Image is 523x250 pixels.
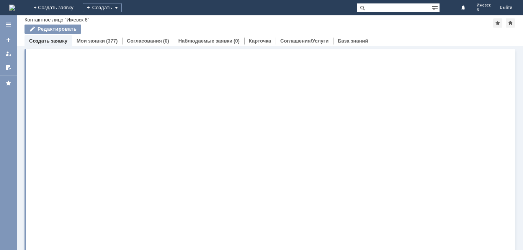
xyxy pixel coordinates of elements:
span: Ижевск [477,3,491,8]
div: (0) [163,38,169,44]
span: 6 [477,8,491,12]
a: Создать заявку [2,34,15,46]
div: Сделать домашней страницей [506,18,515,28]
a: Мои заявки [77,38,105,44]
img: logo [9,5,15,11]
a: Соглашения/Услуги [280,38,329,44]
div: (0) [234,38,240,44]
a: Мои согласования [2,61,15,74]
a: База знаний [338,38,368,44]
a: Наблюдаемые заявки [178,38,232,44]
a: Создать заявку [29,38,67,44]
div: (377) [106,38,118,44]
div: Контактное лицо "Ижевск 6" [25,17,89,23]
a: Мои заявки [2,48,15,60]
a: Перейти на домашнюю страницу [9,5,15,11]
span: Расширенный поиск [432,3,440,11]
a: Согласования [127,38,162,44]
a: Карточка [249,38,271,44]
div: Создать [83,3,122,12]
div: Добавить в избранное [493,18,502,28]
